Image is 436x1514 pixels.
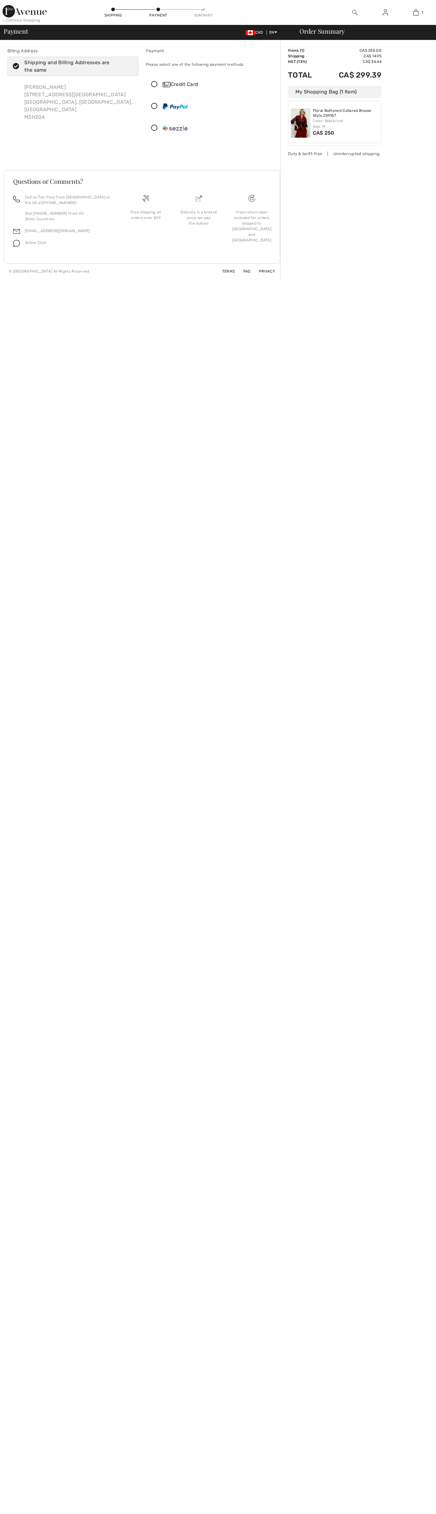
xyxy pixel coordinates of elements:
[124,209,167,221] div: Free shipping on orders over $99
[352,9,357,16] img: search the website
[288,86,381,98] div: My Shopping Bag (1 Item)
[25,211,112,222] p: Dial [PHONE_NUMBER] From All Other Countries
[288,151,381,157] div: Duty & tariff-free | Uninterrupted shipping
[252,269,275,274] a: Privacy
[288,48,322,53] td: Items ( )
[2,5,47,17] img: 1ère Avenue
[13,178,271,184] h3: Questions or Comments?
[24,59,129,74] div: Shipping and Billing Addresses are the same
[422,10,423,15] span: 1
[245,30,255,35] img: Canadian Dollar
[288,59,322,64] td: HST (13%)
[2,17,40,23] div: < Continue Shopping
[13,240,20,247] img: chat
[25,240,46,245] span: Online Chat
[313,130,334,136] span: CA$ 250
[313,118,379,129] div: Color: Black/red Size: M
[248,195,255,202] img: Free shipping on orders over $99
[322,64,381,86] td: CA$ 299.39
[25,229,90,233] a: [EMAIL_ADDRESS][DOMAIN_NAME]
[146,48,277,54] div: Payment
[7,48,138,54] div: Billing Address
[215,269,235,274] a: Terms
[288,64,322,86] td: Total
[163,103,188,109] img: PayPal
[163,125,188,131] img: Sezzle
[104,12,122,18] div: Shipping
[149,12,168,18] div: Payment
[9,269,89,274] div: © [GEOGRAPHIC_DATA] All Rights Reserved
[383,9,388,16] img: My Info
[42,201,76,205] a: [PHONE_NUMBER]
[322,53,381,59] td: CA$ 14.95
[194,12,213,18] div: Summary
[236,269,251,274] a: FAQ
[245,30,266,35] span: CAD
[177,209,220,226] div: Delivery is a breeze since we pay the duties!
[142,195,149,202] img: Free shipping on orders over $99
[4,28,28,34] span: Payment
[413,9,419,16] img: My Bag
[25,194,112,206] p: Call us Toll-Free from [GEOGRAPHIC_DATA] or the US at
[322,48,381,53] td: CA$ 250.00
[195,195,202,202] img: Delivery is a breeze since we pay the duties!
[163,81,272,88] div: Credit Card
[146,57,277,72] div: Please select one of the following payment methods
[322,59,381,64] td: CA$ 34.44
[301,48,303,53] span: 1
[288,53,322,59] td: Shipping
[292,28,432,34] div: Order Summary
[13,228,20,235] img: email
[269,30,277,35] span: EN
[163,82,170,87] img: Credit Card
[401,9,431,16] a: 1
[19,79,138,126] div: [PERSON_NAME] [STREET_ADDRESS][GEOGRAPHIC_DATA] [GEOGRAPHIC_DATA], [GEOGRAPHIC_DATA], [GEOGRAPHIC...
[230,209,273,243] div: Free return label included for orders shipped to [GEOGRAPHIC_DATA] and [GEOGRAPHIC_DATA]
[378,9,393,17] a: Sign In
[291,108,310,138] img: Floral Buttoned Collared Blouse Style 259157
[13,196,20,202] img: call
[313,108,379,118] a: Floral Buttoned Collared Blouse Style 259157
